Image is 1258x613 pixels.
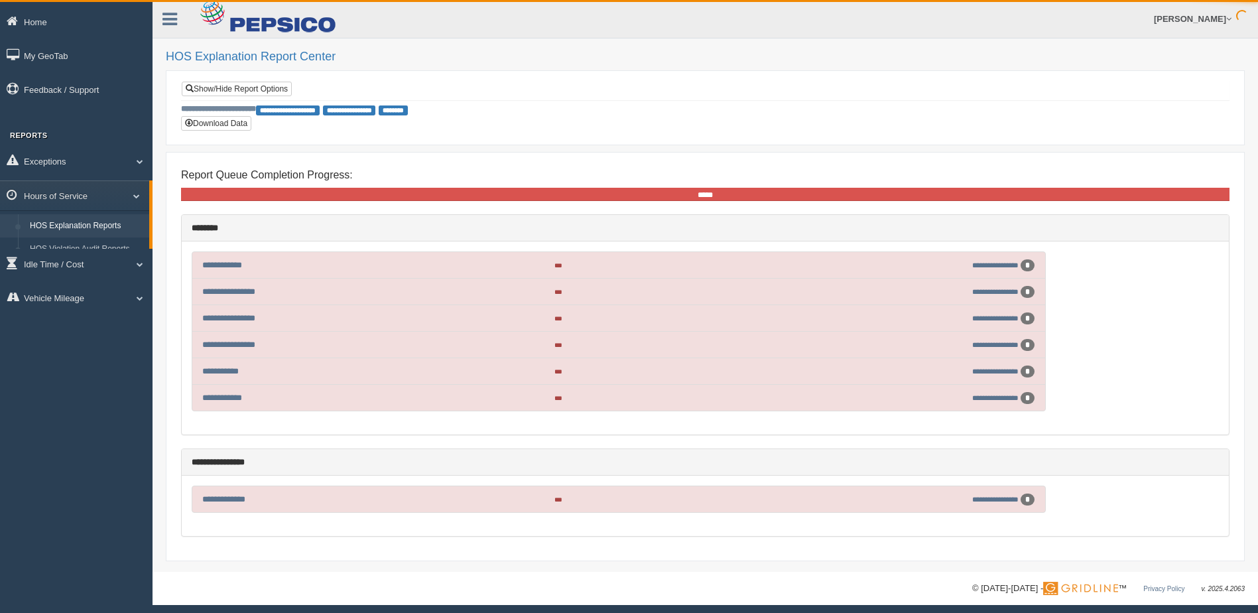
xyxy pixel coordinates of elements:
a: Privacy Policy [1143,585,1184,592]
h2: HOS Explanation Report Center [166,50,1245,64]
img: Gridline [1043,582,1118,595]
button: Download Data [181,116,251,131]
a: HOS Violation Audit Reports [24,238,149,261]
a: HOS Explanation Reports [24,214,149,238]
h4: Report Queue Completion Progress: [181,169,1229,181]
div: © [DATE]-[DATE] - ™ [972,582,1245,596]
span: v. 2025.4.2063 [1202,585,1245,592]
a: Show/Hide Report Options [182,82,292,96]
